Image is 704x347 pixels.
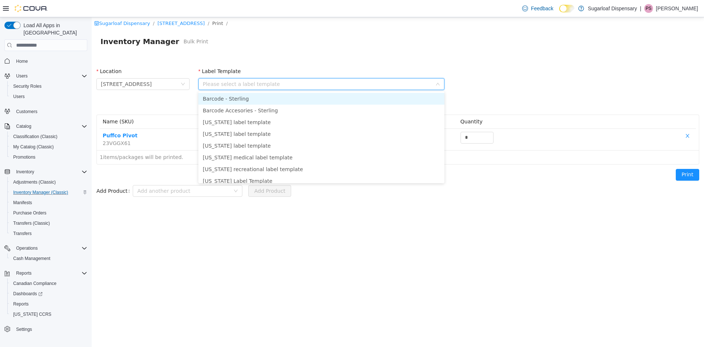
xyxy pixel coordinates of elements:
span: PS [646,4,652,13]
a: Settings [13,325,35,334]
button: Catalog [1,121,90,131]
a: Classification (Classic) [10,132,60,141]
a: Home [13,57,31,66]
a: Transfers [10,229,34,238]
span: Adjustments (Classic) [13,179,56,185]
button: icon: close [590,115,601,123]
a: Transfers (Classic) [10,219,53,228]
span: Inventory Manager [9,18,92,30]
span: Settings [16,326,32,332]
button: Cash Management [7,253,90,264]
span: Security Roles [13,83,41,89]
span: My Catalog (Classic) [13,144,54,150]
span: Transfers (Classic) [13,220,50,226]
a: Purchase Orders [10,209,49,217]
a: Adjustments (Classic) [10,178,59,187]
label: Location [5,51,30,57]
span: Quantity [369,101,391,107]
button: My Catalog (Classic) [7,142,90,152]
button: Customers [1,106,90,117]
li: [US_STATE] label template [107,111,353,123]
button: Inventory [1,167,90,177]
i: icon: down [89,65,93,70]
span: [US_STATE] CCRS [13,311,51,317]
span: Transfers [13,231,32,236]
li: [US_STATE] label template [107,123,353,134]
button: Purchase Orders [7,208,90,218]
span: Operations [16,245,38,251]
button: Inventory [13,167,37,176]
label: Add Product [5,171,41,177]
span: Promotions [10,153,87,162]
span: Users [13,72,87,80]
i: icon: down [396,122,399,124]
span: Home [16,58,28,64]
p: Sugarloaf Dispensary [588,4,637,13]
i: icon: down [344,65,348,70]
button: Reports [1,268,90,278]
button: Promotions [7,152,90,162]
span: Transfers (Classic) [10,219,87,228]
span: 336 East Chestnut St [9,61,60,72]
input: Dark Mode [559,5,575,12]
li: [US_STATE] recreational label template [107,146,353,158]
span: Print [121,3,132,9]
div: Add another product [45,170,138,177]
span: Increase Value [394,115,401,120]
button: [US_STATE] CCRS [7,309,90,319]
span: Security Roles [10,82,87,91]
li: [US_STATE] Label Template [107,158,353,170]
a: Customers [13,107,40,116]
a: [STREET_ADDRESS] [66,3,113,9]
a: Cash Management [10,254,53,263]
button: Transfers [7,228,90,239]
a: Reports [10,300,32,308]
button: Users [13,72,30,80]
button: Inventory Manager (Classic) [7,187,90,198]
span: Dashboards [13,291,43,297]
span: Load All Apps in [GEOGRAPHIC_DATA] [21,22,87,36]
button: Operations [1,243,90,253]
span: Reports [13,269,87,278]
span: Dashboards [10,289,87,298]
div: Please select a label template [111,63,340,71]
i: icon: down [142,171,146,177]
li: [US_STATE] medical label template [107,134,353,146]
span: / [61,3,63,9]
li: Barcode Accesories - Sterling [107,87,353,99]
span: Users [16,73,27,79]
span: Washington CCRS [10,310,87,319]
span: 23VGGX61 [11,123,39,129]
span: Canadian Compliance [13,281,56,286]
span: Decrease Value [394,120,401,126]
span: Promotions [13,154,36,160]
span: Cash Management [13,256,50,261]
button: Settings [1,324,90,335]
a: Dashboards [7,289,90,299]
img: Cova [15,5,48,12]
a: My Catalog (Classic) [10,142,57,151]
span: / [135,3,136,9]
span: Transfers [10,229,87,238]
button: Users [7,91,90,102]
button: Reports [7,299,90,309]
span: Reports [10,300,87,308]
button: Reports [13,269,34,278]
span: / [116,3,117,9]
button: Transfers (Classic) [7,218,90,228]
button: Manifests [7,198,90,208]
span: Operations [13,244,87,253]
span: Users [13,94,25,100]
li: [US_STATE] label template [107,99,353,111]
li: Barcode - Sterling [107,76,353,87]
a: Inventory Manager (Classic) [10,188,71,197]
span: My Catalog (Classic) [10,142,87,151]
a: Security Roles [10,82,44,91]
span: Customers [13,107,87,116]
p: [PERSON_NAME] [656,4,698,13]
span: Dark Mode [559,12,560,13]
button: Catalog [13,122,34,131]
button: Add Product [157,168,199,180]
span: Reports [13,301,29,307]
span: Customers [16,109,37,115]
